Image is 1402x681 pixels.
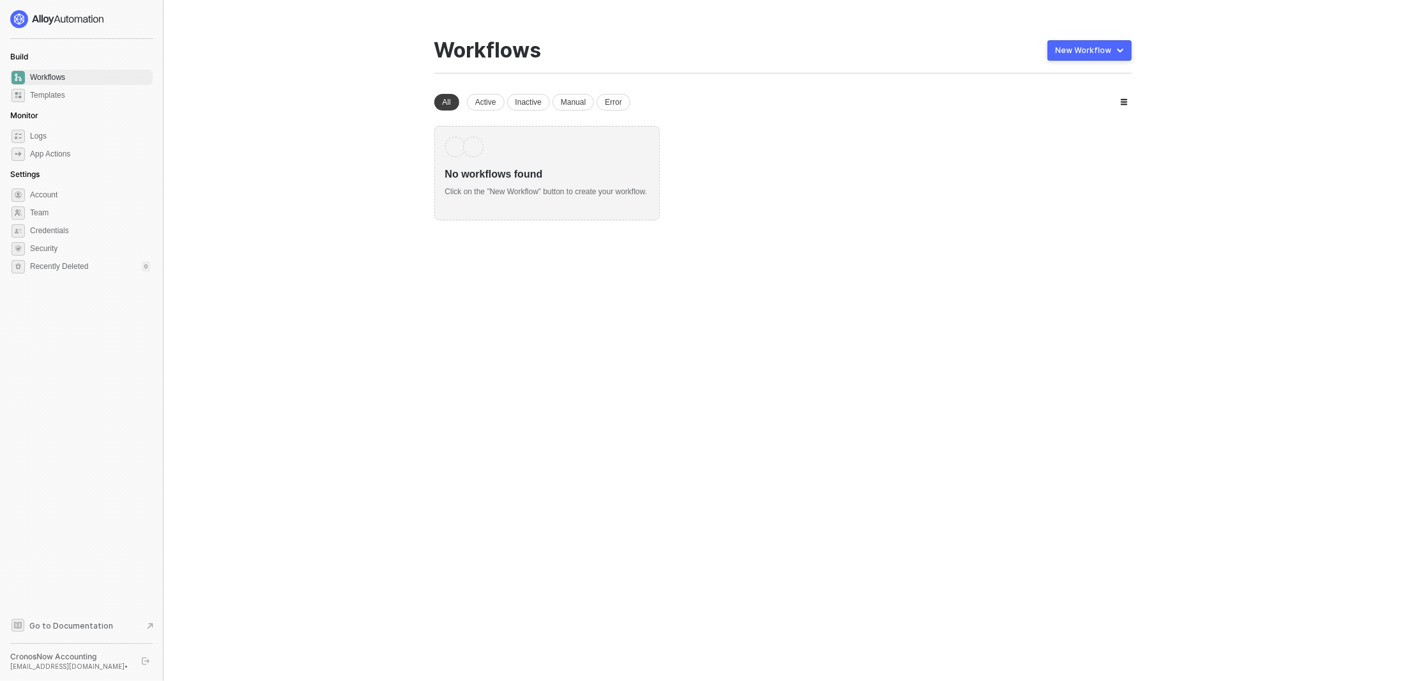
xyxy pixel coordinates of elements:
[507,94,550,111] div: Inactive
[30,241,150,256] span: Security
[144,620,156,632] span: document-arrow
[11,130,25,143] span: icon-logs
[11,71,25,84] span: dashboard
[1048,40,1132,61] button: New Workflow
[467,94,505,111] div: Active
[11,188,25,202] span: settings
[142,657,149,665] span: logout
[434,94,459,111] div: All
[11,224,25,238] span: credentials
[30,88,150,103] span: Templates
[10,10,105,28] img: logo
[10,52,28,61] span: Build
[11,206,25,220] span: team
[30,261,88,272] span: Recently Deleted
[10,169,40,179] span: Settings
[11,260,25,273] span: settings
[30,187,150,203] span: Account
[434,38,542,63] div: Workflows
[10,10,153,28] a: logo
[30,223,150,238] span: Credentials
[30,70,150,85] span: Workflows
[11,242,25,256] span: security
[11,89,25,102] span: marketplace
[552,94,594,111] div: Manual
[30,205,150,220] span: Team
[10,111,38,120] span: Monitor
[11,148,25,161] span: icon-app-actions
[29,620,113,631] span: Go to Documentation
[10,652,130,662] div: CronosNow Accounting
[142,261,150,272] div: 0
[597,94,630,111] div: Error
[445,181,649,197] div: Click on the ”New Workflow” button to create your workflow.
[11,619,24,632] span: documentation
[30,128,150,144] span: Logs
[445,157,649,181] div: No workflows found
[30,149,70,160] div: App Actions
[10,662,130,671] div: [EMAIL_ADDRESS][DOMAIN_NAME] •
[10,618,153,633] a: Knowledge Base
[1056,45,1112,56] div: New Workflow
